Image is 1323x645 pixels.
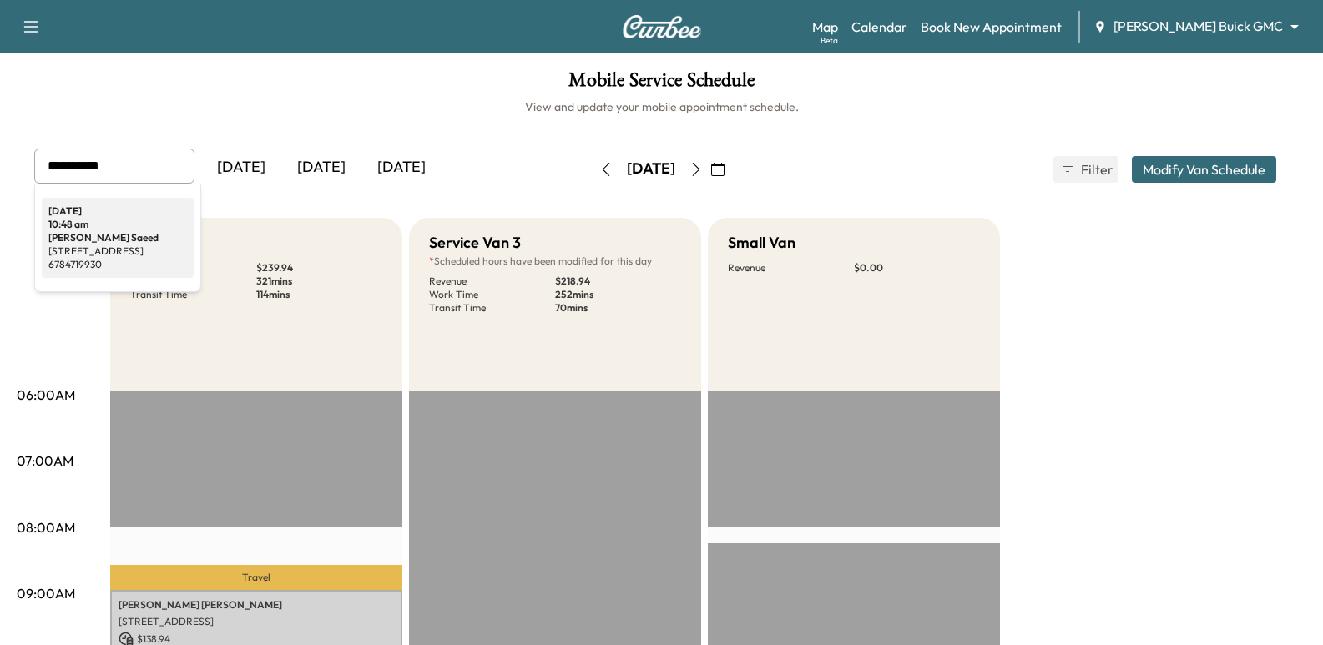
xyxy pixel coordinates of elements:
span: [PERSON_NAME] Buick GMC [1113,17,1283,36]
p: $ 239.94 [256,261,382,275]
p: Work Time [429,288,555,301]
div: [DATE] [201,149,281,187]
h1: Mobile Service Schedule [17,70,1306,98]
div: Beta [821,34,838,47]
p: 321 mins [256,275,382,288]
div: 6784719930 [48,258,187,271]
img: Curbee Logo [622,15,702,38]
a: MapBeta [812,17,838,37]
div: 10:48 am [48,218,187,231]
p: $ 0.00 [854,261,980,275]
div: [DATE] [361,149,442,187]
p: 06:00AM [17,385,75,405]
p: [STREET_ADDRESS] [48,244,187,258]
p: 09:00AM [17,583,75,603]
p: 114 mins [256,288,382,301]
p: 70 mins [555,301,681,315]
h5: Service Van 3 [429,231,521,254]
p: Revenue [728,261,854,275]
p: [STREET_ADDRESS] [119,615,394,628]
p: 07:00AM [17,451,73,471]
div: [DATE] [48,204,187,218]
h5: Small Van [728,231,795,254]
p: 08:00AM [17,517,75,537]
p: Transit Time [429,301,555,315]
a: Book New Appointment [921,17,1062,37]
h6: View and update your mobile appointment schedule. [17,98,1306,115]
p: [PERSON_NAME] [PERSON_NAME] [119,598,394,612]
p: $ 218.94 [555,275,681,288]
div: [DATE] [281,149,361,187]
h3: [PERSON_NAME] Saeed [48,231,187,244]
p: 252 mins [555,288,681,301]
p: Revenue [429,275,555,288]
p: Transit Time [130,288,256,301]
p: Scheduled hours have been modified for this day [429,254,681,268]
button: Modify Van Schedule [1132,156,1276,183]
span: Filter [1081,159,1111,179]
a: Calendar [851,17,907,37]
button: Filter [1053,156,1118,183]
div: [DATE] [627,159,675,179]
p: Travel [110,565,402,590]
